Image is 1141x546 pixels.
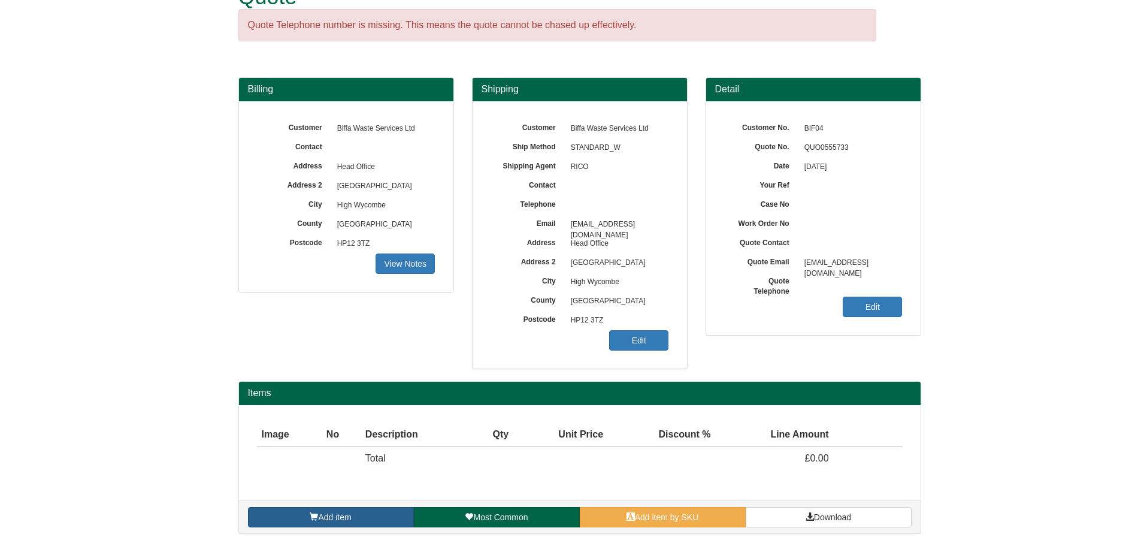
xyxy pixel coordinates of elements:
[473,512,528,522] span: Most Common
[565,234,669,254] span: Head Office
[248,388,912,399] h2: Items
[608,423,716,447] th: Discount %
[814,512,851,522] span: Download
[565,254,669,273] span: [GEOGRAPHIC_DATA]
[491,215,565,229] label: Email
[491,311,565,325] label: Postcode
[724,254,798,267] label: Quote Email
[322,423,361,447] th: No
[331,234,435,254] span: HP12 3TZ
[798,119,903,138] span: BIF04
[257,234,331,248] label: Postcode
[724,234,798,248] label: Quote Contact
[805,453,829,463] span: £0.00
[609,330,668,351] a: Edit
[565,215,669,234] span: [EMAIL_ADDRESS][DOMAIN_NAME]
[318,512,351,522] span: Add item
[491,138,565,152] label: Ship Method
[491,119,565,133] label: Customer
[491,254,565,267] label: Address 2
[716,423,834,447] th: Line Amount
[248,84,444,95] h3: Billing
[469,423,513,447] th: Qty
[565,273,669,292] span: High Wycombe
[724,138,798,152] label: Quote No.
[257,177,331,191] label: Address 2
[257,158,331,171] label: Address
[257,215,331,229] label: County
[376,254,435,274] a: View Notes
[331,177,435,196] span: [GEOGRAPHIC_DATA]
[491,177,565,191] label: Contact
[513,423,608,447] th: Unit Price
[361,423,469,447] th: Description
[257,196,331,210] label: City
[491,273,565,286] label: City
[724,119,798,133] label: Customer No.
[724,158,798,171] label: Date
[565,119,669,138] span: Biffa Waste Services Ltd
[724,215,798,229] label: Work Order No
[798,138,903,158] span: QUO0555733
[331,119,435,138] span: Biffa Waste Services Ltd
[491,158,565,171] label: Shipping Agent
[715,84,912,95] h3: Detail
[257,119,331,133] label: Customer
[565,138,669,158] span: STANDARD_W
[843,297,902,317] a: Edit
[724,177,798,191] label: Your Ref
[565,292,669,311] span: [GEOGRAPHIC_DATA]
[565,158,669,177] span: RICO
[724,273,798,297] label: Quote Telephone
[491,196,565,210] label: Telephone
[361,447,469,470] td: Total
[331,215,435,234] span: [GEOGRAPHIC_DATA]
[331,196,435,215] span: High Wycombe
[565,311,669,330] span: HP12 3TZ
[746,507,912,527] a: Download
[331,158,435,177] span: Head Office
[491,234,565,248] label: Address
[635,512,699,522] span: Add item by SKU
[238,9,876,42] div: Quote Telephone number is missing. This means the quote cannot be chased up effectively.
[257,423,322,447] th: Image
[798,254,903,273] span: [EMAIL_ADDRESS][DOMAIN_NAME]
[491,292,565,306] label: County
[257,138,331,152] label: Contact
[482,84,678,95] h3: Shipping
[724,196,798,210] label: Case No
[798,158,903,177] span: [DATE]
